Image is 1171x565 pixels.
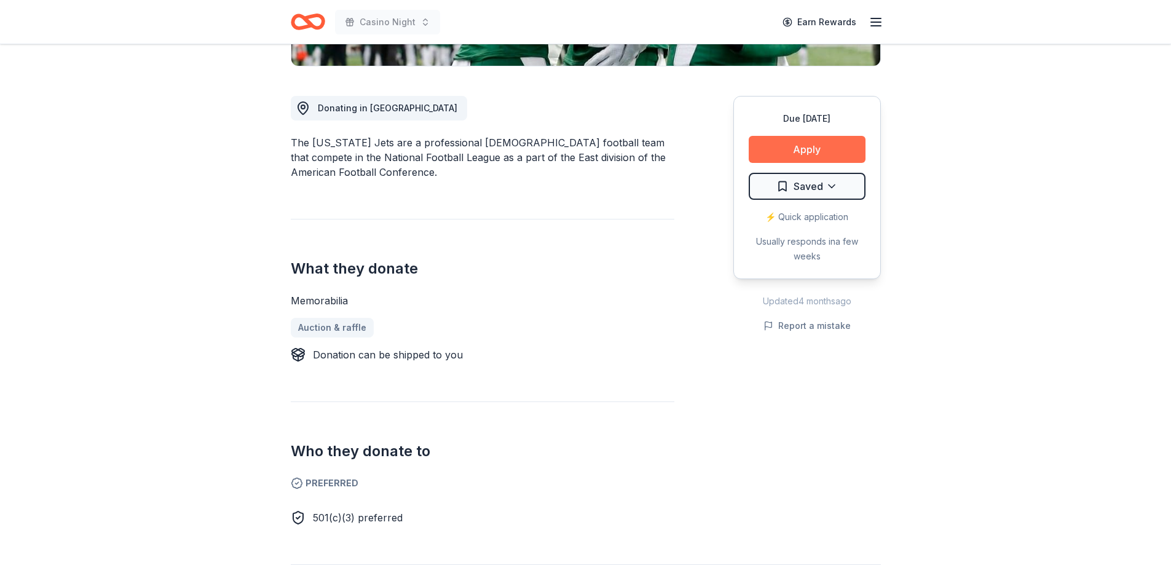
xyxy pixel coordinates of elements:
span: 501(c)(3) preferred [313,512,403,524]
span: Casino Night [360,15,416,30]
div: Donation can be shipped to you [313,347,463,362]
h2: What they donate [291,259,674,279]
span: Saved [794,178,823,194]
button: Saved [749,173,865,200]
div: Memorabilia [291,293,674,308]
button: Casino Night [335,10,440,34]
span: Preferred [291,476,674,491]
a: Auction & raffle [291,318,374,338]
h2: Who they donate to [291,441,674,461]
a: Home [291,7,325,36]
span: Donating in [GEOGRAPHIC_DATA] [318,103,457,113]
button: Report a mistake [763,318,851,333]
div: Due [DATE] [749,111,865,126]
div: The [US_STATE] Jets are a professional [DEMOGRAPHIC_DATA] football team that compete in the Natio... [291,135,674,180]
a: Earn Rewards [775,11,864,33]
div: Usually responds in a few weeks [749,234,865,264]
div: Updated 4 months ago [733,294,881,309]
button: Apply [749,136,865,163]
div: ⚡️ Quick application [749,210,865,224]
